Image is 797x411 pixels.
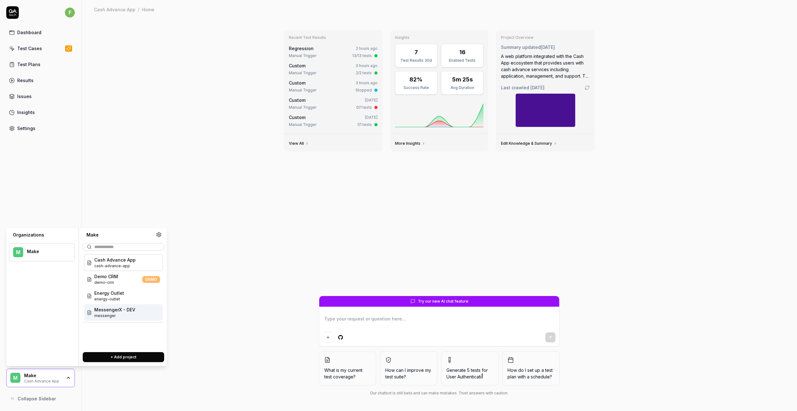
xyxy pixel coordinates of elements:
[17,77,34,84] div: Results
[385,367,432,380] span: How can I improve my test suite?
[452,75,473,84] div: 5m 25s
[27,249,66,254] div: Make
[289,105,316,110] div: Manual Trigger
[10,373,20,383] span: M
[357,122,372,127] div: 1/1 tests
[356,105,372,110] div: 0/1 tests
[142,276,160,283] span: DEMO
[324,367,371,380] span: What is my current test coverage?
[288,78,379,94] a: Custom3 hours agoManual TriggerStopped
[289,70,316,76] div: Manual Trigger
[9,243,75,261] button: MMake
[289,80,305,86] span: Custom
[83,232,156,238] div: Make
[365,98,378,102] time: [DATE]
[6,106,75,118] a: Insights
[6,42,75,55] a: Test Cases
[418,299,468,304] span: Try our new AI chat feature
[288,61,379,77] a: Custom3 hours agoManual Trigger2/2 tests
[446,374,481,379] span: User Authenticati
[17,93,32,100] div: Issues
[380,351,437,385] button: How can I improve my test suite?
[288,44,379,60] a: Regression2 hours agoManual Trigger13/13 tests
[395,141,425,146] a: More Insights
[94,290,124,296] span: Energy Outlet
[83,253,164,347] div: Suggestions
[138,6,139,13] div: /
[17,45,42,52] div: Test Cases
[501,141,557,146] a: Edit Knowledge & Summary
[288,113,379,129] a: Custom[DATE]Manual Trigger1/1 tests
[446,367,493,380] span: Generate 5 tests for
[409,75,423,84] div: 82%
[508,367,554,380] span: How do I set up a test plan with a schedule?
[6,122,75,134] a: Settings
[94,6,135,13] div: Cash Advance App
[289,53,316,59] div: Manual Trigger
[24,378,62,383] div: Cash Advance App
[319,351,376,385] button: What is my current test coverage?
[585,85,590,90] a: Go to crawling settings
[459,48,466,56] div: 16
[541,44,555,50] time: [DATE]
[17,29,41,36] div: Dashboard
[323,332,333,342] button: Add attachment
[289,115,305,120] span: Custom
[17,109,35,116] div: Insights
[395,35,484,40] h3: Insights
[501,84,544,91] span: Last crawled
[289,46,314,51] a: Regression
[13,247,23,257] span: M
[94,263,136,269] span: Project ID: 0DU4
[289,63,305,68] span: Custom
[289,122,316,127] div: Manual Trigger
[516,94,575,127] img: Screenshot
[445,58,479,63] div: Enabled Tests
[399,58,433,63] div: Test Results 30d
[399,85,433,91] div: Success Rate
[156,232,162,239] a: Organization settings
[18,395,56,402] span: Collapse Sidebar
[289,87,316,93] div: Manual Trigger
[319,390,560,396] div: Our chatbot is still beta and can make mistakes. Trust answers with caution.
[17,61,40,68] div: Test Plans
[6,369,75,388] button: MMakeCash Advance App
[65,6,75,19] button: f
[6,90,75,102] a: Issues
[502,351,560,385] button: How do I set up a test plan with a schedule?
[414,48,418,56] div: 7
[65,8,75,18] span: f
[6,392,75,405] button: Collapse Sidebar
[142,6,154,13] div: Home
[289,35,378,40] h3: Recent Test Results
[530,85,544,90] time: [DATE]
[94,257,136,263] span: Cash Advance App
[94,280,118,285] span: Project ID: ETPq
[83,352,164,362] button: + Add project
[501,35,590,40] h3: Project Overview
[289,141,309,146] a: View All
[356,63,378,68] time: 3 hours ago
[356,70,372,76] div: 2/2 tests
[6,74,75,86] a: Results
[94,296,124,302] span: Project ID: xCCa
[288,96,379,112] a: Custom[DATE]Manual Trigger0/1 tests
[94,273,118,280] span: Demo CRM
[365,115,378,120] time: [DATE]
[352,53,372,59] div: 13/13 tests
[94,313,135,319] span: Project ID: 8Lxd
[6,26,75,39] a: Dashboard
[94,306,135,313] span: MessengerX - DEV
[289,97,305,103] span: Custom
[6,58,75,70] a: Test Plans
[17,125,35,132] div: Settings
[441,351,498,385] button: Generate 5 tests forUser Authenticati
[356,46,378,51] time: 2 hours ago
[445,85,479,91] div: Avg Duration
[24,373,62,378] div: Make
[9,232,75,238] div: Organizations
[356,87,372,93] div: Stopped
[501,44,541,50] span: Summary updated
[356,81,378,85] time: 3 hours ago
